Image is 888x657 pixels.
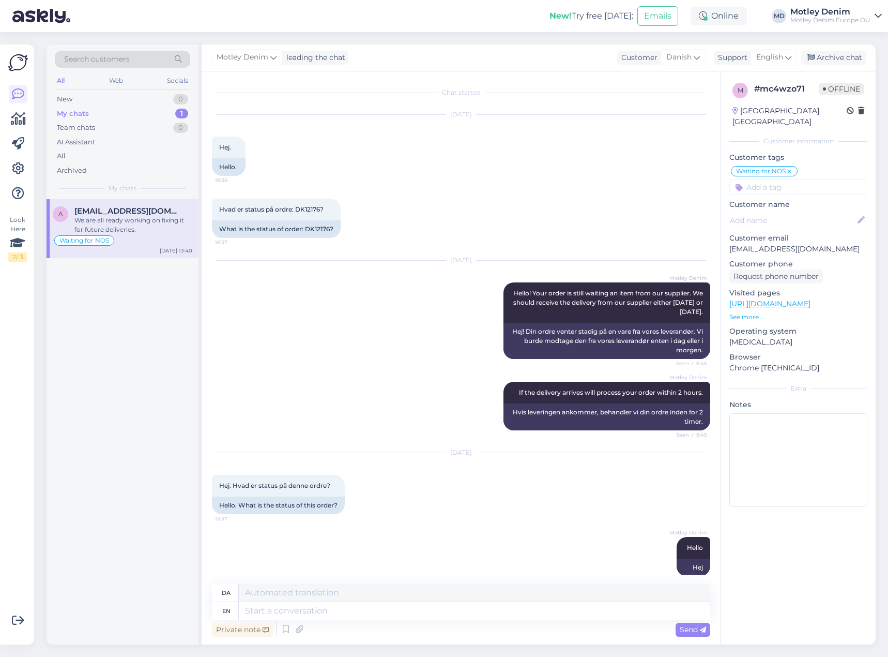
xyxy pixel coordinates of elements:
[219,205,324,213] span: Hvad er status på ordre: DK12176?
[790,16,870,24] div: Motley Denim Europe OÜ
[729,233,867,244] p: Customer email
[668,360,707,367] span: Seen ✓ 8:45
[819,83,864,95] span: Offline
[57,137,95,147] div: AI Assistant
[736,168,786,174] span: Waiting for NOS
[107,74,125,87] div: Web
[666,52,692,63] span: Danish
[8,53,28,72] img: Askly Logo
[219,482,330,489] span: Hej. Hvad er status på denne ordre?
[738,86,743,94] span: m
[729,180,867,195] input: Add a tag
[729,259,867,270] p: Customer phone
[57,151,66,161] div: All
[8,252,27,262] div: 2 / 3
[549,11,572,21] b: New!
[714,52,747,63] div: Support
[801,51,866,65] div: Archive chat
[222,602,231,620] div: en
[729,384,867,393] div: Extra
[215,176,254,184] span: 18:36
[57,109,89,119] div: My chats
[212,158,246,176] div: Hello.
[729,288,867,298] p: Visited pages
[756,52,783,63] span: English
[729,152,867,163] p: Customer tags
[729,270,823,283] div: Request phone number
[222,584,231,602] div: da
[729,312,867,322] p: See more ...
[74,206,182,216] span: ankhenstein@gmail.com
[173,94,188,104] div: 0
[109,184,136,193] span: My chats
[165,74,190,87] div: Socials
[729,199,867,210] p: Customer name
[58,210,63,218] span: a
[729,337,867,348] p: [MEDICAL_DATA]
[617,52,657,63] div: Customer
[549,10,633,22] div: Try free [DATE]:
[729,244,867,255] p: [EMAIL_ADDRESS][DOMAIN_NAME]
[730,215,855,226] input: Add name
[729,326,867,337] p: Operating system
[668,274,707,282] span: Motley Denim
[790,8,882,24] a: Motley DenimMotley Denim Europe OÜ
[729,299,810,308] a: [URL][DOMAIN_NAME]
[519,389,703,396] span: If the delivery arrives will process your order within 2 hours.
[215,238,254,246] span: 18:37
[503,323,710,359] div: Hej! Din ordre venter stadig på en vare fra vores leverandør. Vi burde modtage den fra vores leve...
[175,109,188,119] div: 1
[59,237,109,244] span: Waiting for NOS
[217,52,268,63] span: Motley Denim
[212,448,710,457] div: [DATE]
[212,110,710,119] div: [DATE]
[212,88,710,97] div: Chat started
[173,123,188,133] div: 0
[57,123,95,133] div: Team chats
[668,374,707,381] span: Motley Denim
[677,559,710,576] div: Hej
[754,83,819,95] div: # mc4wzo71
[732,106,847,127] div: [GEOGRAPHIC_DATA], [GEOGRAPHIC_DATA]
[729,352,867,363] p: Browser
[212,623,273,637] div: Private note
[680,625,706,634] span: Send
[64,54,130,65] span: Search customers
[637,6,678,26] button: Emails
[212,220,341,238] div: What is the status of order: DK12176?
[57,94,72,104] div: New
[790,8,870,16] div: Motley Denim
[729,363,867,374] p: Chrome [TECHNICAL_ID]
[55,74,67,87] div: All
[57,166,87,176] div: Archived
[729,137,867,146] div: Customer information
[74,216,192,234] div: We are all ready working on fixing it for future deliveries.
[503,404,710,430] div: Hvis leveringen ankommer, behandler vi din ordre inden for 2 timer.
[691,7,747,25] div: Online
[668,431,707,439] span: Seen ✓ 8:45
[513,289,705,316] span: Hello! Your order is still waiting an item from our supplier. We should receive the delivery from...
[160,247,192,255] div: [DATE] 13:40
[212,497,345,514] div: Hello. What is the status of this order?
[219,143,231,151] span: Hej.
[668,529,707,536] span: Motley Denim
[772,9,786,23] div: MD
[215,515,254,522] span: 13:37
[282,52,345,63] div: leading the chat
[212,256,710,265] div: [DATE]
[8,215,27,262] div: Look Here
[687,544,703,551] span: Hello
[729,399,867,410] p: Notes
